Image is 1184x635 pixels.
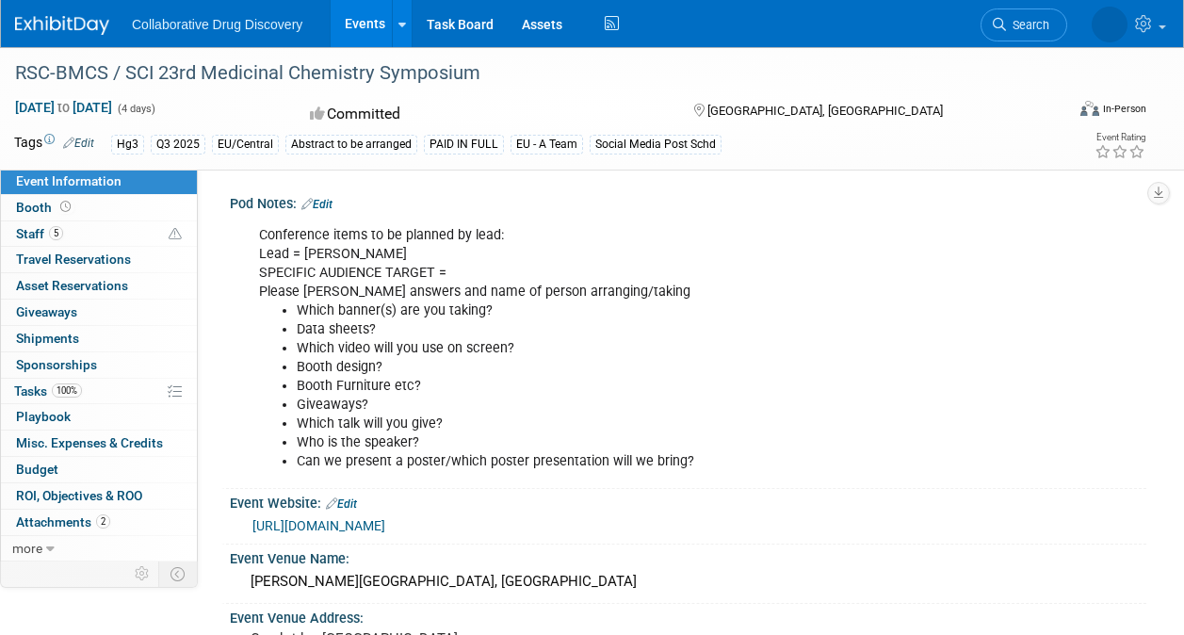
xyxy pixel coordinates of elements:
[1,457,197,482] a: Budget
[116,103,155,115] span: (4 days)
[981,8,1067,41] a: Search
[212,135,279,155] div: EU/Central
[1095,133,1145,142] div: Event Rating
[1006,18,1049,32] span: Search
[132,17,302,32] span: Collaborative Drug Discovery
[151,135,205,155] div: Q3 2025
[1,379,197,404] a: Tasks100%
[297,301,953,320] li: Which banner(s) are you taking?
[230,489,1146,513] div: Event Website:
[1092,7,1127,42] img: Ben Retamal
[1,510,197,535] a: Attachments2
[590,135,722,155] div: Social Media Post Schd
[16,200,74,215] span: Booth
[297,358,953,377] li: Booth design?
[12,541,42,556] span: more
[63,137,94,150] a: Edit
[16,357,97,372] span: Sponsorships
[297,339,953,358] li: Which video will you use on screen?
[1,326,197,351] a: Shipments
[49,226,63,240] span: 5
[52,383,82,398] span: 100%
[285,135,417,155] div: Abstract to be arranged
[16,226,63,241] span: Staff
[16,304,77,319] span: Giveaways
[14,99,113,116] span: [DATE] [DATE]
[326,497,357,511] a: Edit
[55,100,73,115] span: to
[297,433,953,452] li: Who is the speaker?
[126,562,159,586] td: Personalize Event Tab Strip
[230,189,1146,214] div: Pod Notes:
[16,514,110,529] span: Attachments
[8,57,1049,90] div: RSC-BMCS / SCI 23rd Medicinal Chemistry Symposium
[301,198,332,211] a: Edit
[297,377,953,396] li: Booth Furniture etc?
[297,415,953,433] li: Which talk will you give?
[1,195,197,220] a: Booth
[96,514,110,529] span: 2
[57,200,74,214] span: Booth not reserved yet
[511,135,583,155] div: EU - A Team
[244,567,1132,596] div: [PERSON_NAME][GEOGRAPHIC_DATA], [GEOGRAPHIC_DATA]
[15,16,109,35] img: ExhibitDay
[16,278,128,293] span: Asset Reservations
[230,604,1146,627] div: Event Venue Address:
[246,217,965,481] div: Conference items to be planned by lead: Lead = [PERSON_NAME] SPECIFIC AUDIENCE TARGET = Please [P...
[230,545,1146,568] div: Event Venue Name:
[16,409,71,424] span: Playbook
[16,488,142,503] span: ROI, Objectives & ROO
[297,320,953,339] li: Data sheets?
[14,383,82,399] span: Tasks
[1,300,197,325] a: Giveaways
[1,483,197,509] a: ROI, Objectives & ROO
[14,133,94,155] td: Tags
[1,221,197,247] a: Staff5
[1,404,197,430] a: Playbook
[16,252,131,267] span: Travel Reservations
[424,135,504,155] div: PAID IN FULL
[1,247,197,272] a: Travel Reservations
[169,226,182,243] span: Potential Scheduling Conflict -- at least one attendee is tagged in another overlapping event.
[16,173,122,188] span: Event Information
[1,273,197,299] a: Asset Reservations
[304,98,663,131] div: Committed
[252,518,385,533] a: [URL][DOMAIN_NAME]
[1102,102,1146,116] div: In-Person
[707,104,943,118] span: [GEOGRAPHIC_DATA], [GEOGRAPHIC_DATA]
[16,331,79,346] span: Shipments
[297,396,953,415] li: Giveaways?
[111,135,144,155] div: Hg3
[981,98,1146,126] div: Event Format
[16,462,58,477] span: Budget
[1080,101,1099,116] img: Format-Inperson.png
[159,562,198,586] td: Toggle Event Tabs
[1,352,197,378] a: Sponsorships
[297,452,953,471] li: Can we present a poster/which poster presentation will we bring?
[16,435,163,450] span: Misc. Expenses & Credits
[1,169,197,194] a: Event Information
[1,431,197,456] a: Misc. Expenses & Credits
[1,536,197,562] a: more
